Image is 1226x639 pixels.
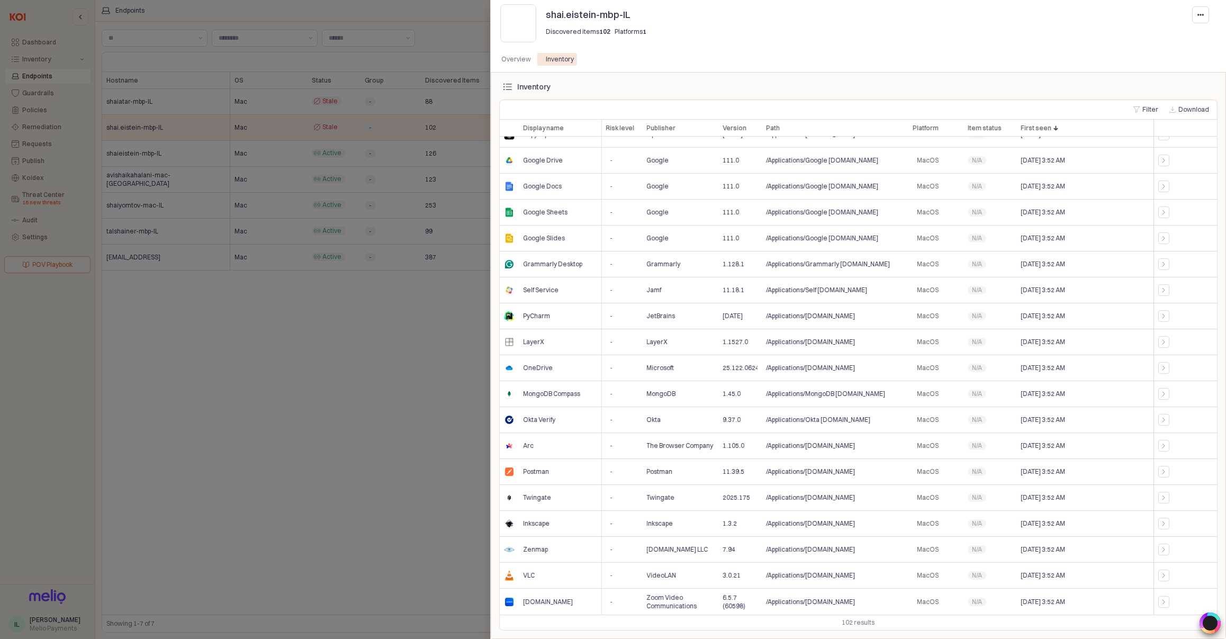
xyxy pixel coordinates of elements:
strong: 1 [643,28,646,35]
span: /Applications/[DOMAIN_NAME] [766,312,855,320]
span: N/A [972,598,982,606]
span: MacOS [917,571,939,580]
span: Grammarly Desktop [523,260,582,268]
span: - [610,442,613,450]
span: [DATE] 3:52 AM [1021,545,1065,554]
span: 3.0.21 [723,571,741,580]
span: Zenmap [523,545,548,554]
span: Postman [647,467,673,476]
span: Twingate [523,493,551,502]
span: /Applications/Google [DOMAIN_NAME] [766,234,878,242]
span: [DATE] 3:52 AM [1021,519,1065,528]
span: /Applications/[DOMAIN_NAME] [766,598,855,606]
span: Google Docs [523,182,562,191]
span: [DATE] 3:52 AM [1021,156,1065,165]
span: N/A [972,286,982,294]
span: /Applications/[DOMAIN_NAME] [766,571,855,580]
span: - [610,312,613,320]
span: [DATE] 3:52 AM [1021,312,1065,320]
span: VLC [523,571,535,580]
span: Grammarly [647,260,681,268]
button: Filter [1129,103,1163,116]
span: MacOS [917,182,939,191]
span: 1.3.2 [723,519,737,528]
span: MacOS [917,519,939,528]
span: MacOS [917,442,939,450]
span: - [610,598,613,606]
span: JetBrains [647,312,675,320]
span: [DATE] 3:52 AM [1021,416,1065,424]
span: - [610,260,613,268]
span: N/A [972,312,982,320]
div: 102 results [842,617,875,628]
span: Risk level [606,124,635,132]
span: VideoLAN [647,571,677,580]
span: - [610,286,613,294]
span: 11.39.5 [723,467,744,476]
span: Okta Verify [523,416,555,424]
span: MacOS [917,467,939,476]
span: [DATE] 3:52 AM [1021,208,1065,217]
span: Google [647,234,669,242]
span: [DATE] 3:52 AM [1021,571,1065,580]
span: /Applications/[DOMAIN_NAME] [766,519,855,528]
span: [DOMAIN_NAME] LLC [647,545,708,554]
span: Google [647,156,669,165]
span: 1.105.0 [723,442,744,450]
span: MacOS [917,545,939,554]
span: 111.0 [723,182,739,191]
span: Publisher [647,124,676,132]
button: Download [1165,103,1214,116]
span: 1.1527.0 [723,338,748,346]
span: Self Service [523,286,558,294]
span: - [610,156,613,165]
span: [DATE] 3:52 AM [1021,493,1065,502]
span: - [610,571,613,580]
span: MacOS [917,338,939,346]
span: MacOS [917,390,939,398]
span: - [610,390,613,398]
span: N/A [972,182,982,191]
span: [DATE] 3:52 AM [1021,442,1065,450]
div: Overview [501,53,531,66]
span: [DATE] 3:52 AM [1021,234,1065,242]
span: [DATE] 3:52 AM [1021,390,1065,398]
span: N/A [972,571,982,580]
span: Google [647,208,669,217]
span: Twingate [647,493,675,502]
span: /Applications/Google [DOMAIN_NAME] [766,156,878,165]
span: 2025.175 [723,493,750,502]
span: 6.5.7 (60598) [723,593,758,610]
div: Inventory [539,53,580,66]
span: - [610,182,613,191]
span: MacOS [917,364,939,372]
span: - [610,545,613,554]
div: Overview [495,53,537,66]
span: N/A [972,545,982,554]
span: PyCharm [523,312,550,320]
span: N/A [972,208,982,217]
span: MacOS [917,493,939,502]
span: /Applications/MongoDB [DOMAIN_NAME] [766,390,885,398]
span: Zoom Video Communications [647,593,714,610]
span: OneDrive [523,364,553,372]
span: 7.94 [723,545,735,554]
strong: 102 [599,28,610,35]
span: [DATE] 3:52 AM [1021,598,1065,606]
span: N/A [972,364,982,372]
span: Platform [913,124,939,132]
div: Inventory [517,83,551,91]
span: 111.0 [723,234,739,242]
span: MongoDB [647,390,676,398]
span: Google [647,182,669,191]
span: Arc [523,442,534,450]
span: Display name [523,124,564,132]
span: - [610,338,613,346]
span: Version [723,124,746,132]
span: /Applications/Google [DOMAIN_NAME] [766,182,878,191]
span: LayerX [523,338,544,346]
span: - [610,364,613,372]
span: [DATE] 3:52 AM [1021,364,1065,372]
span: /Applications/[DOMAIN_NAME] [766,364,855,372]
span: MacOS [917,234,939,242]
